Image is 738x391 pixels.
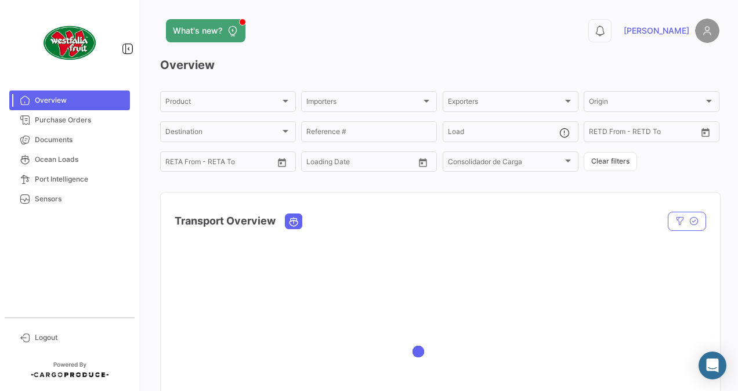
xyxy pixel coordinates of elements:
input: To [331,160,382,168]
span: Purchase Orders [35,115,125,125]
span: Destination [165,129,280,137]
span: Port Intelligence [35,174,125,184]
span: Ocean Loads [35,154,125,165]
span: Exporters [448,99,563,107]
a: Sensors [9,189,130,209]
span: Importers [306,99,421,107]
h3: Overview [160,57,719,73]
a: Ocean Loads [9,150,130,169]
button: Open calendar [273,154,291,171]
span: Overview [35,95,125,106]
span: Product [165,99,280,107]
button: What's new? [166,19,245,42]
input: To [190,160,241,168]
img: placeholder-user.png [695,19,719,43]
input: From [165,160,182,168]
input: From [589,129,605,137]
button: Ocean [285,214,302,229]
a: Overview [9,90,130,110]
span: Consolidador de Carga [448,160,563,168]
div: Open Intercom Messenger [699,352,726,379]
span: What's new? [173,25,222,37]
button: Clear filters [584,152,637,171]
span: Sensors [35,194,125,204]
a: Port Intelligence [9,169,130,189]
span: Logout [35,332,125,343]
input: From [306,160,323,168]
span: Origin [589,99,704,107]
span: [PERSON_NAME] [624,25,689,37]
span: Documents [35,135,125,145]
a: Purchase Orders [9,110,130,130]
a: Documents [9,130,130,150]
button: Open calendar [697,124,714,141]
input: To [613,129,665,137]
h4: Transport Overview [175,213,276,229]
img: client-50.png [41,14,99,72]
button: Open calendar [414,154,432,171]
